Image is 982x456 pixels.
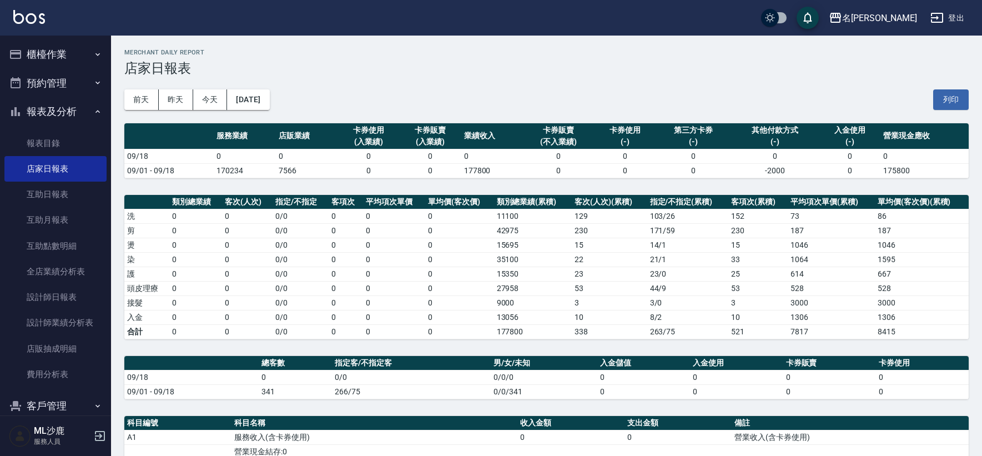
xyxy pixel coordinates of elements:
[425,267,494,281] td: 0
[875,238,969,252] td: 1046
[517,416,625,430] th: 收入金額
[783,356,876,370] th: 卡券販賣
[276,163,338,178] td: 7566
[728,310,788,324] td: 10
[338,163,399,178] td: 0
[425,209,494,223] td: 0
[647,209,728,223] td: 103 / 26
[494,195,572,209] th: 類別總業績(累積)
[259,370,332,384] td: 0
[259,384,332,399] td: 341
[124,61,969,76] h3: 店家日報表
[656,149,731,163] td: 0
[169,281,222,295] td: 0
[329,295,363,310] td: 0
[875,310,969,324] td: 1306
[273,209,329,223] td: 0 / 0
[461,163,523,178] td: 177800
[363,223,425,238] td: 0
[329,310,363,324] td: 0
[494,324,572,339] td: 177800
[494,267,572,281] td: 15350
[259,356,332,370] th: 總客數
[329,238,363,252] td: 0
[276,123,338,149] th: 店販業績
[169,324,222,339] td: 0
[425,195,494,209] th: 單均價(客次價)
[273,281,329,295] td: 0 / 0
[4,233,107,259] a: 互助點數明細
[625,416,732,430] th: 支出金額
[788,252,875,267] td: 1064
[169,209,222,223] td: 0
[690,356,783,370] th: 入金使用
[13,10,45,24] img: Logo
[788,295,875,310] td: 3000
[124,310,169,324] td: 入金
[363,267,425,281] td: 0
[783,370,876,384] td: 0
[231,416,517,430] th: 科目名稱
[647,195,728,209] th: 指定/不指定(累積)
[169,223,222,238] td: 0
[4,97,107,126] button: 報表及分析
[690,384,783,399] td: 0
[647,223,728,238] td: 171 / 59
[4,362,107,387] a: 費用分析表
[363,310,425,324] td: 0
[169,238,222,252] td: 0
[875,281,969,295] td: 528
[517,430,625,444] td: 0
[124,123,969,178] table: a dense table
[124,163,214,178] td: 09/01 - 09/18
[4,69,107,98] button: 預約管理
[880,163,969,178] td: 175800
[733,136,816,148] div: (-)
[4,259,107,284] a: 全店業績分析表
[647,295,728,310] td: 3 / 0
[363,281,425,295] td: 0
[597,124,653,136] div: 卡券使用
[824,7,921,29] button: 名[PERSON_NAME]
[625,430,732,444] td: 0
[728,281,788,295] td: 53
[332,356,491,370] th: 指定客/不指定客
[124,195,969,339] table: a dense table
[572,209,647,223] td: 129
[572,223,647,238] td: 230
[731,149,819,163] td: 0
[340,136,396,148] div: (入業績)
[329,267,363,281] td: 0
[399,163,461,178] td: 0
[875,209,969,223] td: 86
[329,223,363,238] td: 0
[788,281,875,295] td: 528
[647,281,728,295] td: 44 / 9
[34,437,90,447] p: 服務人員
[647,324,728,339] td: 263/75
[169,295,222,310] td: 0
[4,156,107,182] a: 店家日報表
[733,124,816,136] div: 其他付款方式
[658,124,728,136] div: 第三方卡券
[425,295,494,310] td: 0
[875,295,969,310] td: 3000
[329,252,363,267] td: 0
[594,149,656,163] td: 0
[4,182,107,207] a: 互助日報表
[222,324,272,339] td: 0
[597,384,690,399] td: 0
[572,295,647,310] td: 3
[926,8,969,28] button: 登出
[572,267,647,281] td: 23
[273,252,329,267] td: 0 / 0
[402,136,458,148] div: (入業績)
[273,324,329,339] td: 0/0
[222,223,272,238] td: 0
[875,324,969,339] td: 8415
[875,223,969,238] td: 187
[214,149,275,163] td: 0
[728,252,788,267] td: 33
[169,252,222,267] td: 0
[169,195,222,209] th: 類別總業績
